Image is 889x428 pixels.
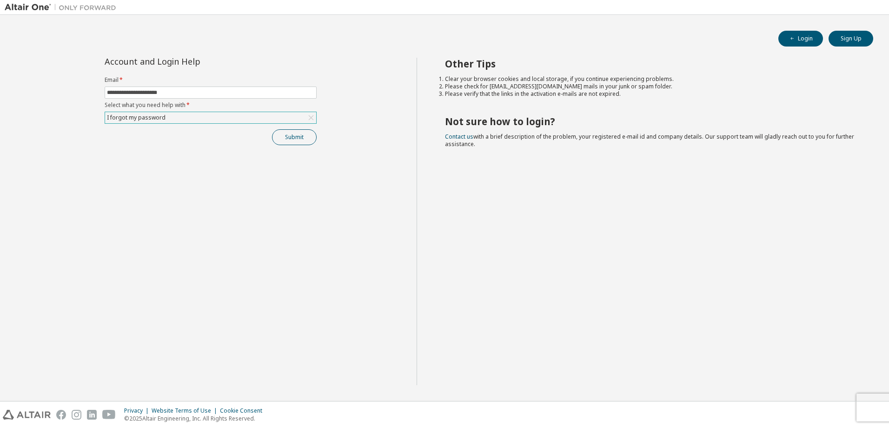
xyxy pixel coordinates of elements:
[220,407,268,415] div: Cookie Consent
[778,31,823,47] button: Login
[124,415,268,422] p: © 2025 Altair Engineering, Inc. All Rights Reserved.
[105,101,317,109] label: Select what you need help with
[445,75,857,83] li: Clear your browser cookies and local storage, if you continue experiencing problems.
[445,90,857,98] li: Please verify that the links in the activation e-mails are not expired.
[105,76,317,84] label: Email
[87,410,97,420] img: linkedin.svg
[72,410,81,420] img: instagram.svg
[445,58,857,70] h2: Other Tips
[106,113,167,123] div: I forgot my password
[124,407,152,415] div: Privacy
[105,58,274,65] div: Account and Login Help
[829,31,873,47] button: Sign Up
[102,410,116,420] img: youtube.svg
[5,3,121,12] img: Altair One
[445,115,857,127] h2: Not sure how to login?
[445,83,857,90] li: Please check for [EMAIL_ADDRESS][DOMAIN_NAME] mails in your junk or spam folder.
[105,112,316,123] div: I forgot my password
[152,407,220,415] div: Website Terms of Use
[445,133,854,148] span: with a brief description of the problem, your registered e-mail id and company details. Our suppo...
[56,410,66,420] img: facebook.svg
[272,129,317,145] button: Submit
[445,133,473,140] a: Contact us
[3,410,51,420] img: altair_logo.svg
